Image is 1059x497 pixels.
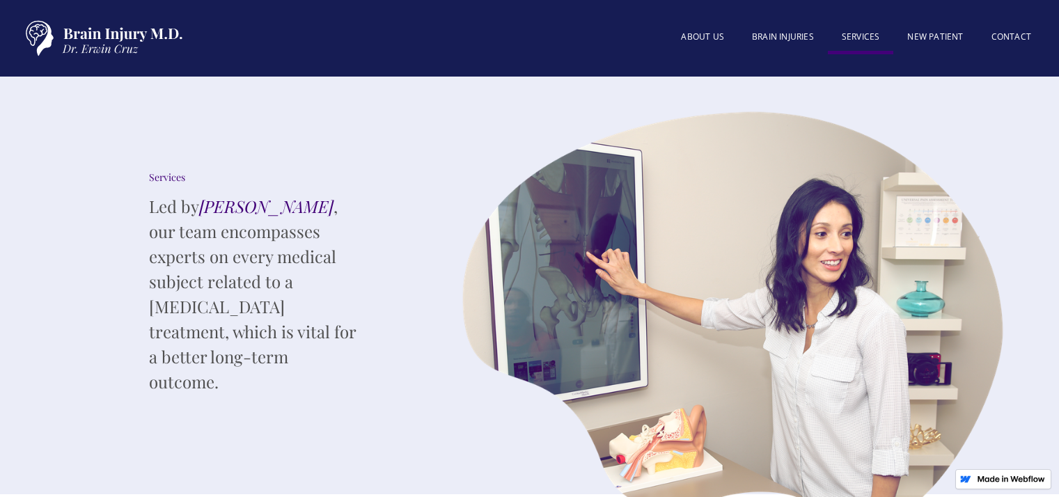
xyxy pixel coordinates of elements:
a: BRAIN INJURIES [738,23,828,51]
a: About US [667,23,738,51]
p: Led by , our team encompasses experts on every medical subject related to a [MEDICAL_DATA] treatm... [149,194,358,394]
div: Services [149,171,358,184]
em: [PERSON_NAME] [199,195,334,217]
img: Made in Webflow [977,475,1045,482]
a: New patient [893,23,977,51]
a: home [14,14,188,63]
a: Contact [978,23,1045,51]
a: SERVICES [828,23,894,54]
